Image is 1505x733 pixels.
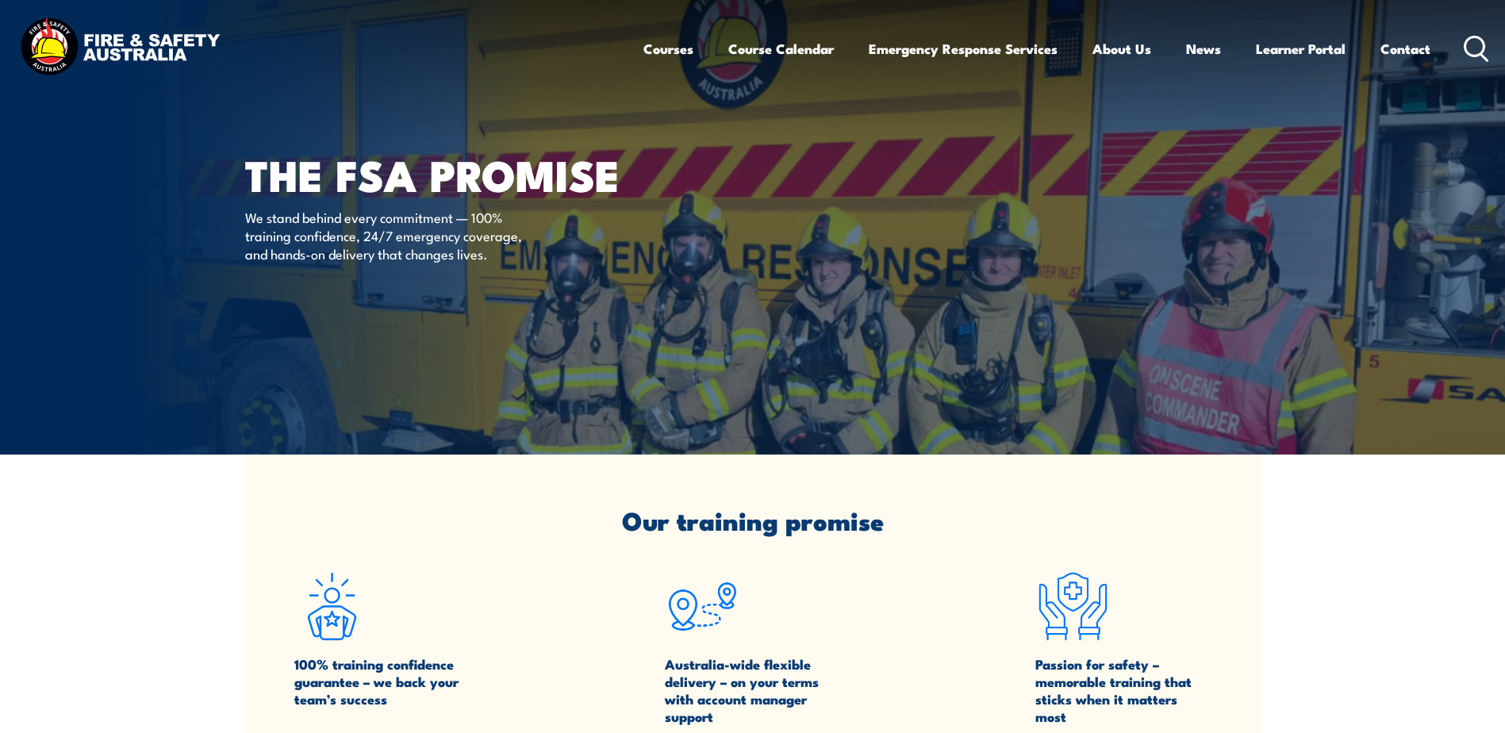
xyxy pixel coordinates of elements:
[665,655,840,725] h4: Australia-wide flexible delivery – on your terms with account manager support
[869,28,1058,70] a: Emergency Response Services
[245,208,535,263] p: We stand behind every commitment — 100% training confidence, 24/7 emergency coverage, and hands-o...
[1380,28,1430,70] a: Contact
[1256,28,1346,70] a: Learner Portal
[1092,28,1151,70] a: About Us
[1186,28,1221,70] a: News
[728,28,834,70] a: Course Calendar
[245,155,637,193] h1: The FSA promise
[665,569,740,644] img: flexible-delivery-icon
[294,655,470,725] h4: 100% training confidence guarantee – we back your team’s success
[643,28,693,70] a: Courses
[294,508,1211,531] h2: Our training promise
[1035,655,1211,725] h4: Passion for safety – memorable training that sticks when it matters most
[1035,569,1111,644] img: safety-icon2
[294,569,370,644] img: confidence-icon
